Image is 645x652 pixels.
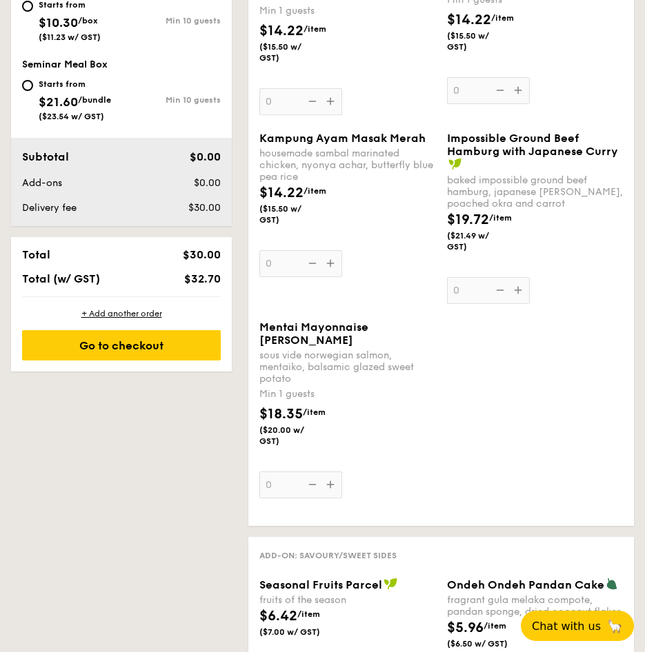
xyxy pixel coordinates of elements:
[259,387,436,401] div: Min 1 guests
[447,212,489,228] span: $19.72
[121,16,221,26] div: Min 10 guests
[183,248,221,261] span: $30.00
[22,1,33,12] input: Starts from$10.30/box($11.23 w/ GST)Min 10 guests
[447,620,484,636] span: $5.96
[491,13,514,23] span: /item
[259,132,426,145] span: Kampung Ayam Masak Merah
[304,24,326,34] span: /item
[39,79,111,90] div: Starts from
[194,177,221,189] span: $0.00
[259,185,304,201] span: $14.22
[447,578,604,591] span: Ondeh Ondeh Pandan Cake
[303,407,326,417] span: /item
[484,621,506,631] span: /item
[521,611,634,641] button: Chat with us🦙
[190,150,221,163] span: $0.00
[448,158,462,170] img: icon-vegan.f8ff3823.svg
[22,248,50,261] span: Total
[259,203,324,225] span: ($15.50 w/ GST)
[447,12,491,28] span: $14.22
[447,132,618,158] span: Impossible Ground Beef Hamburg with Japanese Curry
[447,174,624,210] div: baked impossible ground beef hamburg, japanese [PERSON_NAME], poached okra and carrot
[259,41,324,63] span: ($15.50 w/ GST)
[39,94,78,110] span: $21.60
[259,147,436,183] div: housemade sambal marinated chicken, nyonya achar, butterfly blue pea rice
[532,620,601,633] span: Chat with us
[447,594,624,618] div: fragrant gula melaka compote, pandan sponge, dried coconut flakes
[39,112,104,121] span: ($23.54 w/ GST)
[121,95,221,105] div: Min 10 guests
[259,406,303,422] span: $18.35
[606,578,618,590] img: icon-vegetarian.fe4039eb.svg
[22,150,69,163] span: Subtotal
[447,30,511,52] span: ($15.50 w/ GST)
[259,626,324,638] span: ($7.00 w/ GST)
[259,4,436,18] div: Min 1 guests
[489,213,512,223] span: /item
[259,578,382,591] span: Seasonal Fruits Parcel
[259,551,397,560] span: Add-on: Savoury/Sweet Sides
[297,609,320,619] span: /item
[22,330,221,360] div: Go to checkout
[259,608,297,624] span: $6.42
[22,177,62,189] span: Add-ons
[304,186,326,196] span: /item
[22,272,100,285] span: Total (w/ GST)
[447,230,511,252] span: ($21.49 w/ GST)
[22,59,108,70] span: Seminar Meal Box
[259,594,436,606] div: fruits of the season
[188,202,221,214] span: $30.00
[39,32,101,42] span: ($11.23 w/ GST)
[22,202,77,214] span: Delivery fee
[78,16,98,26] span: /box
[184,272,221,285] span: $32.70
[384,578,397,590] img: icon-vegan.f8ff3823.svg
[22,80,33,91] input: Starts from$21.60/bundle($23.54 w/ GST)Min 10 guests
[606,618,623,634] span: 🦙
[259,320,368,347] span: Mentai Mayonnaise [PERSON_NAME]
[22,308,221,319] div: + Add another order
[259,425,324,447] span: ($20.00 w/ GST)
[447,638,511,649] span: ($6.50 w/ GST)
[259,349,436,385] div: sous vide norwegian salmon, mentaiko, balsamic glazed sweet potato
[39,15,78,30] span: $10.30
[259,23,304,39] span: $14.22
[78,95,111,105] span: /bundle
